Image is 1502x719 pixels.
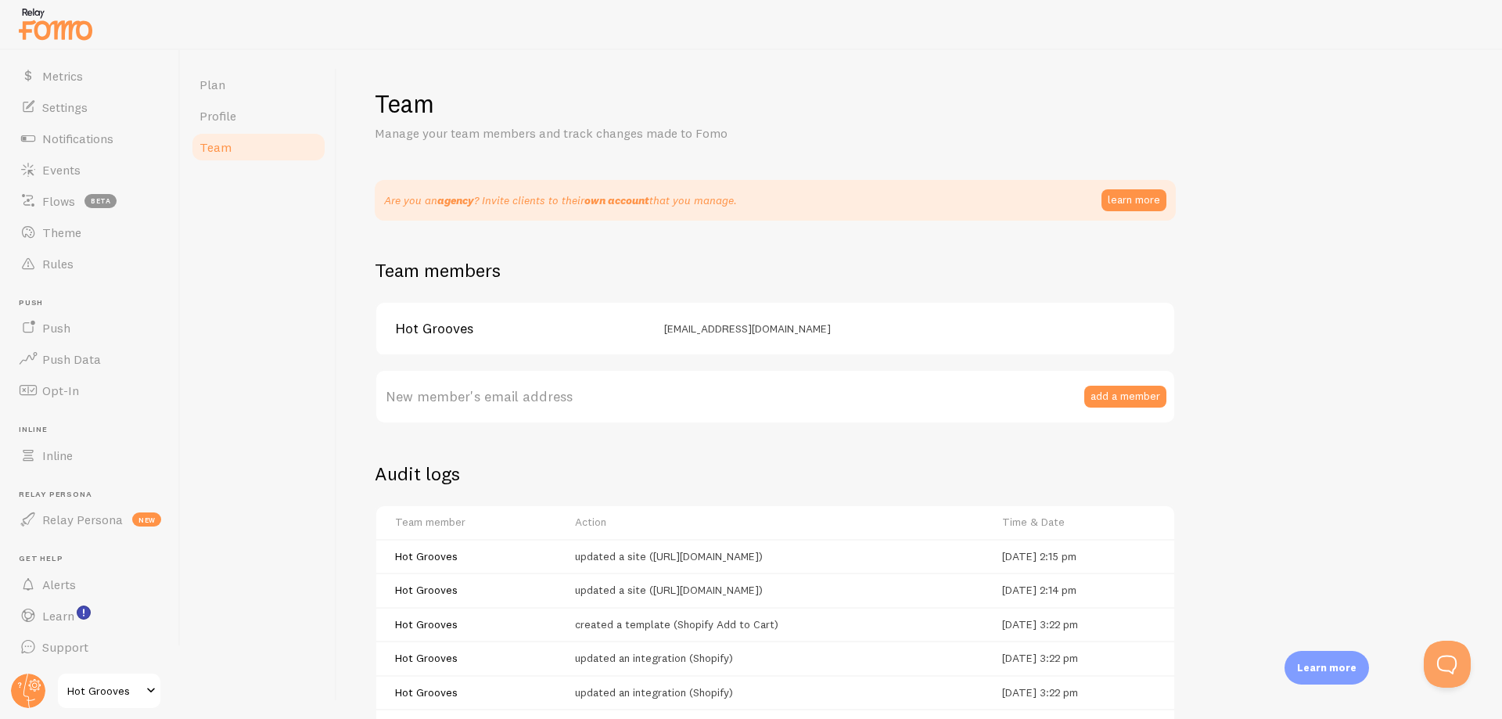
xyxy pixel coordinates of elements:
[190,69,327,100] a: Plan
[566,641,993,675] td: updated an integration (Shopify)
[9,343,171,375] a: Push Data
[42,68,83,84] span: Metrics
[67,681,142,700] span: Hot Grooves
[1101,189,1166,211] a: learn more
[9,312,171,343] a: Push
[376,573,566,607] td: Hot Grooves
[395,322,645,336] div: Hot Grooves
[584,193,649,207] strong: own account
[993,607,1174,642] td: Thu, Mar 13th 2025, 3:22:37 pm
[19,554,171,564] span: Get Help
[664,322,831,336] span: [EMAIL_ADDRESS][DOMAIN_NAME]
[42,193,75,209] span: Flows
[9,600,171,631] a: Learn
[566,607,993,642] td: created a template (Shopify Add to Cart)
[375,369,1176,424] label: New member's email address
[42,225,81,240] span: Theme
[376,641,566,675] td: Hot Grooves
[9,248,171,279] a: Rules
[42,99,88,115] span: Settings
[42,162,81,178] span: Events
[993,641,1174,675] td: Thu, Mar 13th 2025, 3:22:37 pm
[9,440,171,471] a: Inline
[19,425,171,435] span: Inline
[42,351,101,367] span: Push Data
[566,675,993,710] td: updated an integration (Shopify)
[42,577,76,592] span: Alerts
[566,539,993,573] td: updated a site ([URL][DOMAIN_NAME])
[42,131,113,146] span: Notifications
[9,217,171,248] a: Theme
[993,573,1174,607] td: Wed, Mar 19th 2025, 2:14:27 pm
[19,298,171,308] span: Push
[190,100,327,131] a: Profile
[42,448,73,463] span: Inline
[384,192,737,208] div: Are you an ? Invite clients to their .
[375,258,1176,282] h2: Team members
[376,607,566,642] td: Hot Grooves
[376,675,566,710] td: Hot Grooves
[566,573,993,607] td: updated a site ([URL][DOMAIN_NAME])
[9,154,171,185] a: Events
[77,606,91,620] svg: <p>Watch New Feature Tutorials!</p>
[9,504,171,535] a: Relay Persona new
[190,131,327,163] a: Team
[376,539,566,573] td: Hot Grooves
[9,375,171,406] a: Opt-In
[42,639,88,655] span: Support
[9,60,171,92] a: Metrics
[19,490,171,500] span: Relay Persona
[199,77,225,92] span: Plan
[1297,660,1356,675] p: Learn more
[9,631,171,663] a: Support
[42,320,70,336] span: Push
[1424,641,1471,688] iframe: Help Scout Beacon - Open
[9,185,171,217] a: Flows beta
[56,672,162,710] a: Hot Grooves
[42,383,79,398] span: Opt-In
[84,194,117,208] span: beta
[9,123,171,154] a: Notifications
[199,139,232,155] span: Team
[16,4,95,44] img: fomo-relay-logo-orange.svg
[42,512,123,527] span: Relay Persona
[375,88,1464,120] h1: Team
[993,506,1174,539] th: Time & Date
[375,124,750,142] p: Manage your team members and track changes made to Fomo
[584,193,734,207] em: that you manage
[566,506,993,539] th: Action
[375,462,460,486] h2: Audit logs
[993,539,1174,573] td: Wed, Mar 19th 2025, 2:15:37 pm
[1084,386,1166,408] button: add a member
[376,506,566,539] th: Team member
[993,675,1174,710] td: Thu, Mar 13th 2025, 3:22:36 pm
[42,256,74,271] span: Rules
[132,512,161,527] span: new
[1285,651,1369,685] div: Learn more
[9,92,171,123] a: Settings
[199,108,236,124] span: Profile
[437,193,474,207] strong: agency
[9,569,171,600] a: Alerts
[42,608,74,624] span: Learn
